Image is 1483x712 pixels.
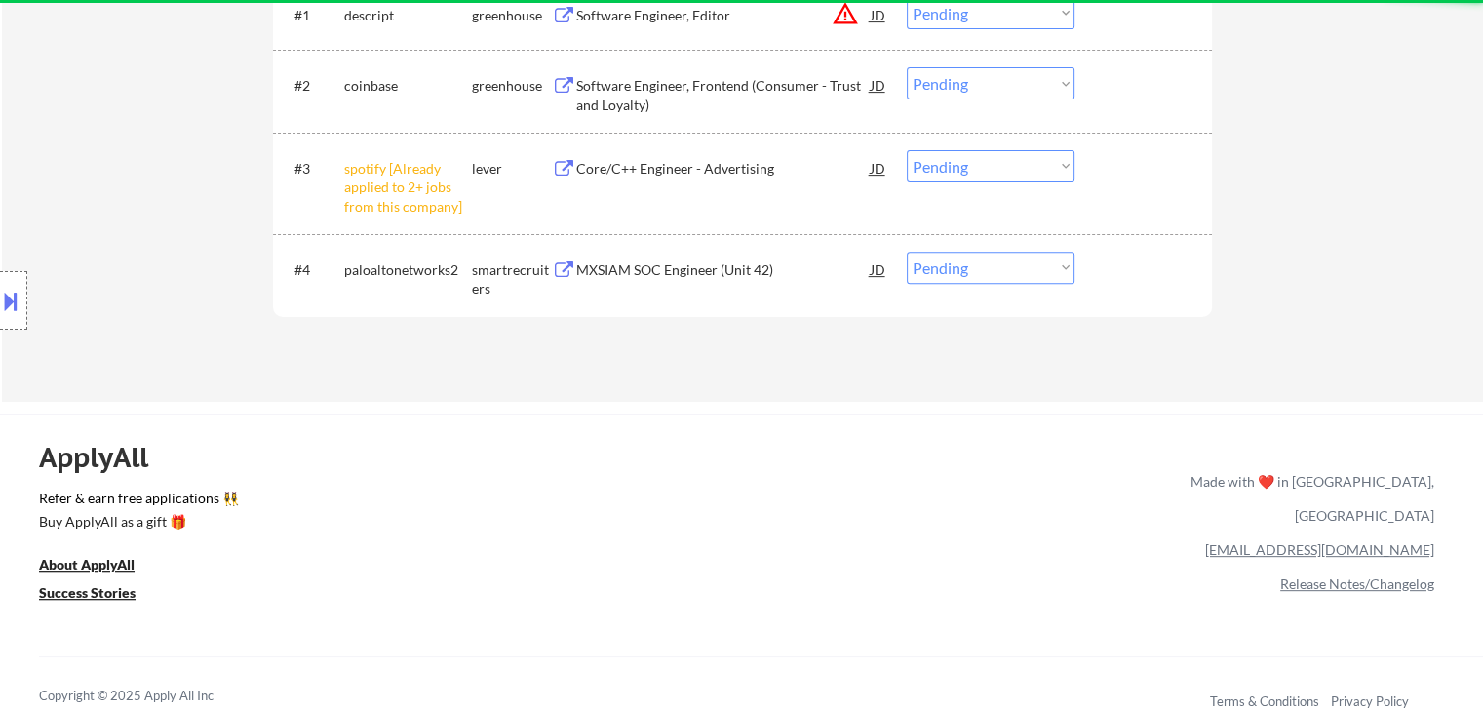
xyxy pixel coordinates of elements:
[576,6,871,25] div: Software Engineer, Editor
[472,76,552,96] div: greenhouse
[39,515,234,529] div: Buy ApplyAll as a gift 🎁
[344,6,472,25] div: descript
[39,512,234,536] a: Buy ApplyAll as a gift 🎁
[39,687,263,706] div: Copyright © 2025 Apply All Inc
[39,556,135,573] u: About ApplyAll
[344,159,472,217] div: spotify [Already applied to 2+ jobs from this company]
[869,67,888,102] div: JD
[1205,541,1434,558] a: [EMAIL_ADDRESS][DOMAIN_NAME]
[294,6,329,25] div: #1
[39,555,162,579] a: About ApplyAll
[39,584,136,601] u: Success Stories
[576,159,871,178] div: Core/C++ Engineer - Advertising
[472,260,552,298] div: smartrecruiters
[39,492,783,512] a: Refer & earn free applications 👯‍♀️
[39,583,162,608] a: Success Stories
[576,76,871,114] div: Software Engineer, Frontend (Consumer - Trust and Loyalty)
[576,260,871,280] div: MXSIAM SOC Engineer (Unit 42)
[472,6,552,25] div: greenhouse
[294,76,329,96] div: #2
[869,150,888,185] div: JD
[344,76,472,96] div: coinbase
[1210,693,1319,709] a: Terms & Conditions
[344,260,472,280] div: paloaltonetworks2
[1280,575,1434,592] a: Release Notes/Changelog
[1331,693,1409,709] a: Privacy Policy
[869,252,888,287] div: JD
[1183,464,1434,533] div: Made with ❤️ in [GEOGRAPHIC_DATA], [GEOGRAPHIC_DATA]
[472,159,552,178] div: lever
